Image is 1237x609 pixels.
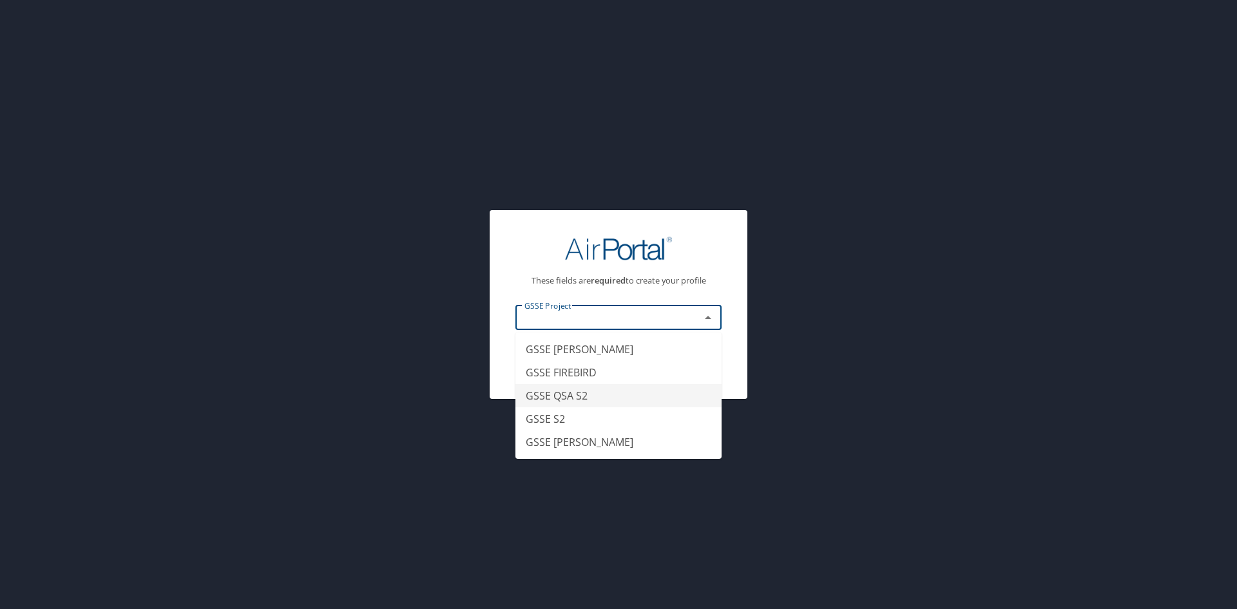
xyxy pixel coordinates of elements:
[591,275,626,286] strong: required
[515,361,722,384] li: GSSE FIREBIRD
[515,338,722,361] li: GSSE [PERSON_NAME]
[515,276,722,285] p: These fields are to create your profile
[515,407,722,430] li: GSSE S2
[565,236,672,261] img: AirPortal Logo
[515,430,722,454] li: GSSE [PERSON_NAME]
[515,384,722,407] li: GSSE QSA S2
[699,309,717,327] button: Close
